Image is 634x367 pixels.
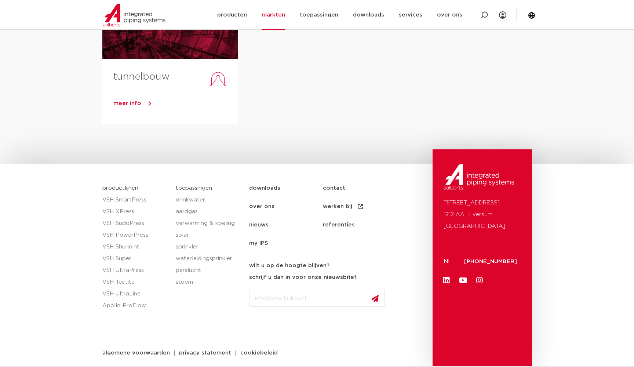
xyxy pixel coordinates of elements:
[249,275,358,280] strong: schrijf u dan in voor onze nieuwsbrief.
[249,179,429,252] nav: Menu
[102,185,138,191] a: productlijnen
[113,101,141,106] span: meer info
[249,234,323,252] a: my IPS
[102,206,168,218] a: VSH XPress
[323,216,397,234] a: referenties
[113,72,170,81] a: tunnelbouw
[176,185,212,191] a: toepassingen
[113,98,238,109] a: meer info
[249,290,385,307] input: info@emailadres.nl
[176,276,242,288] a: stoom
[176,218,242,229] a: verwarming & koeling
[176,265,242,276] a: perslucht
[249,179,323,197] a: downloads
[174,350,237,356] a: privacy statement
[249,313,361,341] iframe: reCAPTCHA
[102,241,168,253] a: VSH Shurjoint
[464,259,517,264] a: [PHONE_NUMBER]
[323,179,397,197] a: contact
[102,194,168,206] a: VSH SmartPress
[235,350,283,356] a: cookiebeleid
[371,295,379,302] img: send.svg
[176,206,242,218] a: aardgas
[102,253,168,265] a: VSH Super
[240,350,278,356] span: cookiebeleid
[102,276,168,288] a: VSH Tectite
[323,197,397,216] a: werken bij
[176,241,242,253] a: sprinkler
[176,194,242,206] a: drinkwater
[444,256,455,268] p: NL:
[249,197,323,216] a: over ons
[444,197,521,232] p: [STREET_ADDRESS] 1212 AA Hilversum [GEOGRAPHIC_DATA]
[102,218,168,229] a: VSH SudoPress
[102,300,168,312] a: Apollo ProFlow
[179,350,231,356] span: privacy statement
[102,229,168,241] a: VSH PowerPress
[249,263,329,268] strong: wilt u op de hoogte blijven?
[176,229,242,241] a: solar
[249,216,323,234] a: nieuws
[102,350,170,356] span: algemene voorwaarden
[102,288,168,300] a: VSH UltraLine
[102,265,168,276] a: VSH UltraPress
[176,253,242,265] a: waterleidingsprinkler
[97,350,175,356] a: algemene voorwaarden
